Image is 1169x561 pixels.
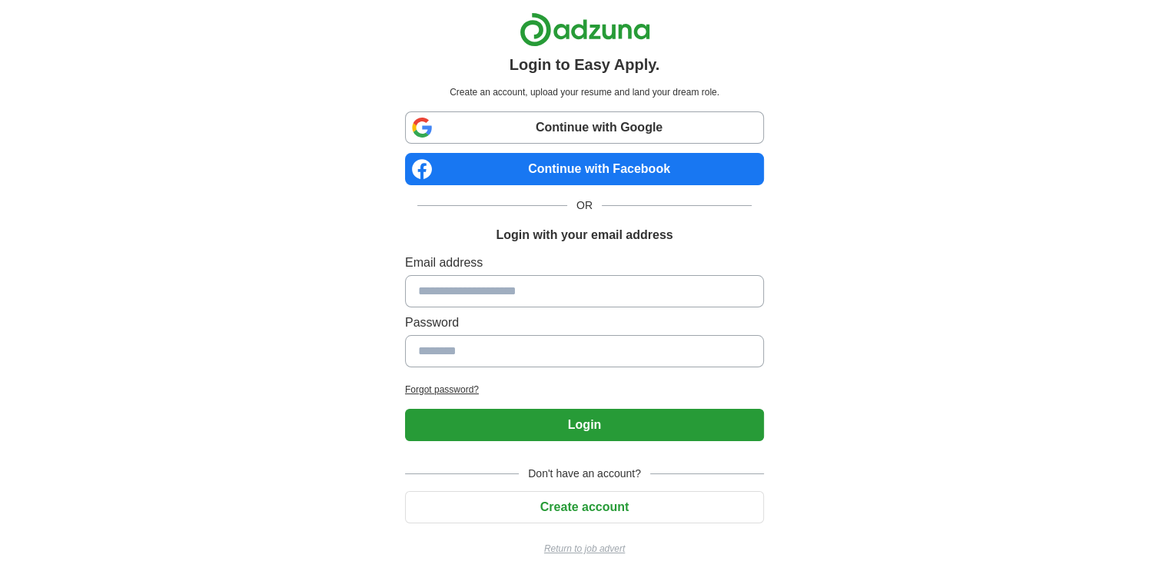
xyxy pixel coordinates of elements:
[408,85,761,99] p: Create an account, upload your resume and land your dream role.
[405,314,764,332] label: Password
[567,198,602,214] span: OR
[510,53,660,76] h1: Login to Easy Apply.
[405,542,764,556] a: Return to job advert
[520,12,650,47] img: Adzuna logo
[405,111,764,144] a: Continue with Google
[405,153,764,185] a: Continue with Facebook
[405,500,764,513] a: Create account
[496,226,673,244] h1: Login with your email address
[405,383,764,397] a: Forgot password?
[405,254,764,272] label: Email address
[519,466,650,482] span: Don't have an account?
[405,491,764,523] button: Create account
[405,409,764,441] button: Login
